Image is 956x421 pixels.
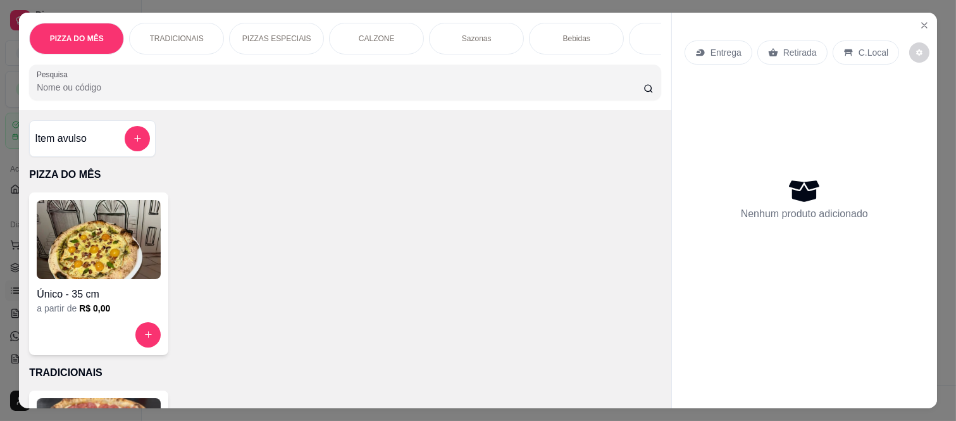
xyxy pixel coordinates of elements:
img: product-image [37,200,161,279]
button: decrease-product-quantity [909,42,929,63]
p: PIZZAS ESPECIAIS [242,34,311,44]
p: Bebidas [563,34,590,44]
h6: R$ 0,00 [79,302,110,315]
label: Pesquisa [37,69,72,80]
p: CALZONE [359,34,395,44]
h4: Item avulso [35,131,87,146]
p: Nenhum produto adicionado [741,206,868,222]
button: increase-product-quantity [135,322,161,348]
p: PIZZA DO MÊS [50,34,104,44]
p: TRADICIONAIS [150,34,204,44]
input: Pesquisa [37,81,643,94]
p: Sazonas [462,34,492,44]
p: TRADICIONAIS [29,365,661,380]
p: PIZZA DO MÊS [29,167,661,182]
div: a partir de [37,302,161,315]
p: Retirada [783,46,817,59]
button: Close [914,15,934,35]
p: Entrega [711,46,742,59]
h4: Único - 35 cm [37,287,161,302]
button: add-separate-item [125,126,150,151]
p: C.Local [859,46,888,59]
